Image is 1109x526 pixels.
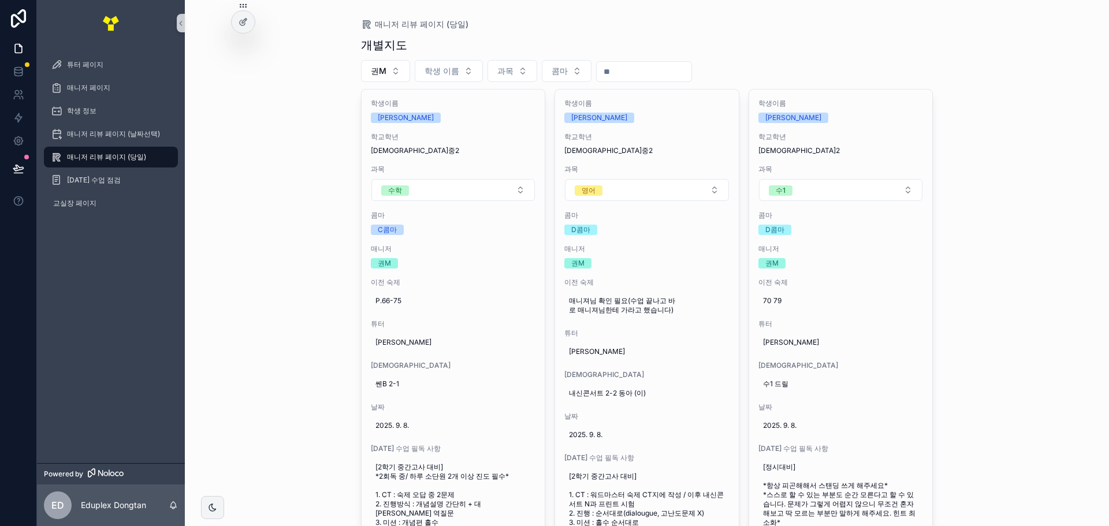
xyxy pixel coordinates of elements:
div: 수1 [776,185,786,196]
span: 학생 정보 [67,106,96,115]
span: 과목 [758,165,924,174]
a: 매니저 리뷰 페이지 (날짜선택) [44,124,178,144]
span: [DATE] 수업 필독 사항 [371,444,536,453]
a: 매니저 페이지 [44,77,178,98]
span: 이전 숙제 [564,278,730,287]
button: Select Button [415,60,483,82]
div: 권M [571,258,585,268]
span: [DATE] 수업 점검 [67,176,121,185]
a: 매니저 리뷰 페이지 (당일) [44,147,178,167]
a: 매니저 리뷰 페이지 (당일) [361,18,468,30]
span: 콤마 [371,211,536,220]
span: 매니저 리뷰 페이지 (날짜선택) [67,129,160,139]
span: 콤마 [552,65,568,77]
span: [PERSON_NAME] [763,338,919,347]
div: 권M [765,258,779,268]
div: [PERSON_NAME] [765,113,821,123]
span: 매니저 [564,244,730,253]
span: 학교학년 [564,132,730,141]
span: 매니저 [371,244,536,253]
span: 튜터 페이지 [67,60,103,69]
div: D콤마 [571,225,590,235]
span: [DEMOGRAPHIC_DATA] [564,370,730,379]
span: 날짜 [371,402,536,412]
h1: 개별지도 [361,37,407,53]
div: scrollable content [37,46,185,229]
span: 2025. 9. 8. [569,430,725,439]
button: Select Button [371,179,535,201]
span: 학생이름 [564,99,730,108]
span: 이전 숙제 [758,278,924,287]
span: 날짜 [758,402,924,412]
span: [DATE] 수업 필독 사항 [564,453,730,462]
button: Select Button [361,60,410,82]
span: [PERSON_NAME] [375,338,531,347]
span: 수1 드릴 [763,379,919,389]
span: 과목 [564,165,730,174]
span: 2025. 9. 8. [375,421,531,430]
div: 수학 [388,185,402,196]
span: 권M [371,65,386,77]
span: [DEMOGRAPHIC_DATA] [371,361,536,370]
span: 콤마 [564,211,730,220]
span: 학생이름 [371,99,536,108]
div: C콤마 [378,225,397,235]
span: 날짜 [564,412,730,421]
span: 학생 이름 [425,65,459,77]
span: [DEMOGRAPHIC_DATA]2 [758,146,924,155]
span: 매니저 리뷰 페이지 (당일) [67,152,146,162]
span: [DEMOGRAPHIC_DATA] [758,361,924,370]
span: 학교학년 [758,132,924,141]
span: 콤마 [758,211,924,220]
a: 교실장 페이지 [44,193,178,214]
p: Eduplex Dongtan [81,499,146,511]
div: 영어 [582,185,596,196]
span: [DEMOGRAPHIC_DATA]중2 [564,146,730,155]
span: [DEMOGRAPHIC_DATA]중2 [371,146,536,155]
a: 튜터 페이지 [44,54,178,75]
span: 70 79 [763,296,919,305]
a: Powered by [37,463,185,484]
span: [DATE] 수업 필독 사항 [758,444,924,453]
span: 학생이름 [758,99,924,108]
span: 매니저 리뷰 페이지 (당일) [375,18,468,30]
img: App logo [102,14,120,32]
div: 권M [378,258,391,268]
span: 학교학년 [371,132,536,141]
span: 매니저 페이지 [67,83,110,92]
button: Select Button [759,179,923,201]
span: 튜터 [371,319,536,329]
span: P.66-75 [375,296,531,305]
span: 교실장 페이지 [53,199,96,208]
span: [PERSON_NAME] [569,347,725,356]
span: 매니져님 확인 필요(수업 끝나고 바로 매니져님한테 가라고 했습니다) [569,296,725,315]
span: 과목 [497,65,513,77]
span: 이전 숙제 [371,278,536,287]
span: 튜터 [564,329,730,338]
span: 2025. 9. 8. [763,421,919,430]
span: ED [51,498,64,512]
span: 매니저 [758,244,924,253]
div: [PERSON_NAME] [378,113,434,123]
div: [PERSON_NAME] [571,113,627,123]
span: 과목 [371,165,536,174]
span: 내신콘서트 2-2 동아 (이) [569,389,725,398]
span: 튜터 [758,319,924,329]
button: Select Button [542,60,591,82]
div: D콤마 [765,225,784,235]
a: 학생 정보 [44,100,178,121]
button: Select Button [487,60,537,82]
button: Select Button [565,179,729,201]
span: Powered by [44,469,83,479]
span: 쎈B 2-1 [375,379,531,389]
a: [DATE] 수업 점검 [44,170,178,191]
